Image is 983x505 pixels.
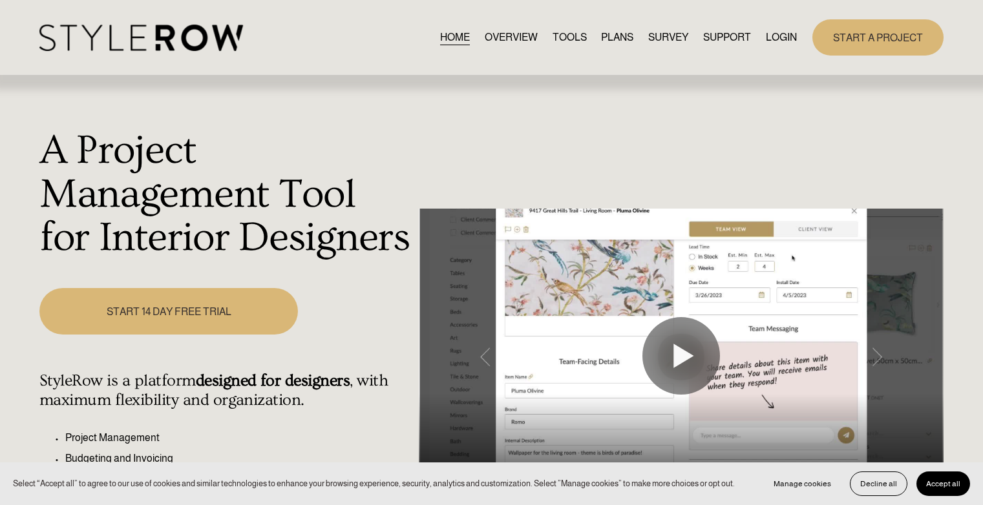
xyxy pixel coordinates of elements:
p: Project Management [65,430,412,446]
a: START A PROJECT [812,19,944,55]
span: SUPPORT [703,30,751,45]
h1: A Project Management Tool for Interior Designers [39,129,412,260]
button: Decline all [850,471,907,496]
a: OVERVIEW [485,28,538,46]
span: Decline all [860,479,897,488]
span: Accept all [926,479,960,488]
p: Budgeting and Invoicing [65,451,412,466]
a: HOME [440,28,470,46]
a: TOOLS [553,28,587,46]
strong: designed for designers [196,371,350,390]
a: SURVEY [648,28,688,46]
button: Accept all [916,471,970,496]
h4: StyleRow is a platform , with maximum flexibility and organization. [39,371,412,410]
img: StyleRow [39,25,243,51]
a: START 14 DAY FREE TRIAL [39,288,298,334]
button: Manage cookies [764,471,841,496]
a: PLANS [601,28,633,46]
span: Manage cookies [774,479,831,488]
a: folder dropdown [703,28,751,46]
a: LOGIN [766,28,797,46]
p: Select “Accept all” to agree to our use of cookies and similar technologies to enhance your brows... [13,477,735,490]
button: Play [642,317,720,395]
